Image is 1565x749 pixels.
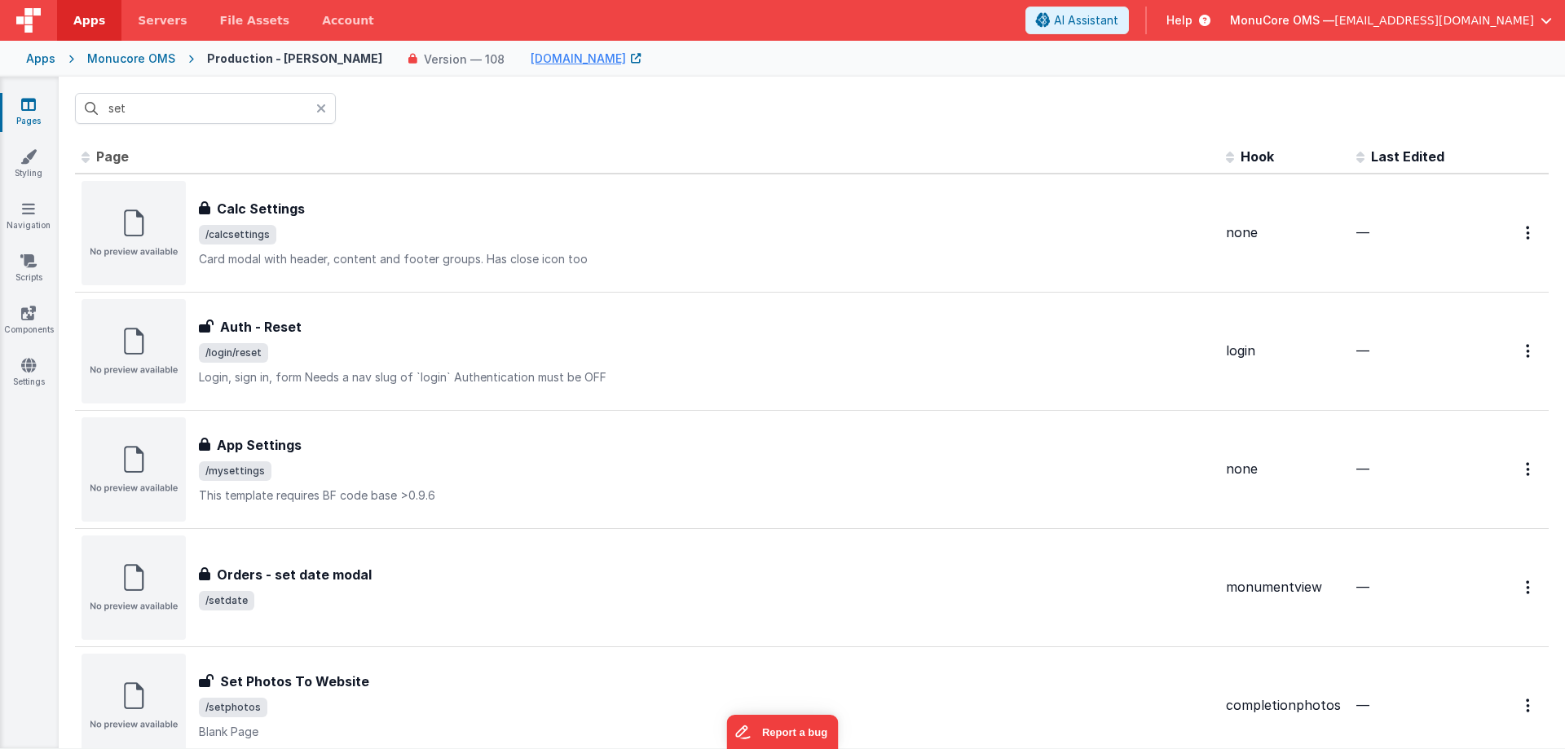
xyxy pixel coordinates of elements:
[1516,216,1542,249] button: Options
[1356,697,1369,713] span: —
[1230,12,1552,29] button: MonuCore OMS — [EMAIL_ADDRESS][DOMAIN_NAME]
[217,565,372,584] h3: Orders - set date modal
[1356,579,1369,595] span: —
[75,93,336,124] input: Search pages, id's ...
[1226,341,1343,360] div: login
[1356,224,1369,240] span: —
[199,225,276,245] span: /calcsettings
[199,591,254,610] span: /setdate
[505,51,628,68] a: [DOMAIN_NAME]
[217,199,305,218] h3: Calc Settings
[207,51,382,67] div: Production - [PERSON_NAME]
[1516,689,1542,722] button: Options
[199,251,1213,267] p: Card modal with header, content and footer groups. Has close icon too
[96,148,129,165] span: Page
[220,672,369,691] h3: Set Photos To Website
[26,51,55,67] div: Apps
[199,487,1213,504] p: This template requires BF code base >0.9.6
[199,343,268,363] span: /login/reset
[1334,12,1534,29] span: [EMAIL_ADDRESS][DOMAIN_NAME]
[424,51,505,68] div: Version — 108
[220,12,290,29] span: File Assets
[1516,334,1542,368] button: Options
[1371,148,1444,165] span: Last Edited
[138,12,187,29] span: Servers
[1226,578,1343,597] div: monumentview
[1226,223,1343,242] div: none
[220,317,302,337] h3: Auth - Reset
[199,461,271,481] span: /mysettings
[199,698,267,717] span: /setphotos
[1241,148,1274,165] span: Hook
[73,12,105,29] span: Apps
[1025,7,1129,34] button: AI Assistant
[1226,460,1343,478] div: none
[727,715,839,749] iframe: Marker.io feedback button
[87,51,175,67] div: Monucore OMS
[1230,12,1334,29] span: MonuCore OMS —
[217,435,302,455] h3: App Settings
[1166,12,1192,29] span: Help
[1356,460,1369,477] span: —
[199,369,1213,386] p: Login, sign in, form Needs a nav slug of `login` Authentication must be OFF
[1516,452,1542,486] button: Options
[1226,696,1343,715] div: completionphotos
[1516,571,1542,604] button: Options
[1054,12,1118,29] span: AI Assistant
[1356,342,1369,359] span: —
[199,724,1213,740] p: Blank Page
